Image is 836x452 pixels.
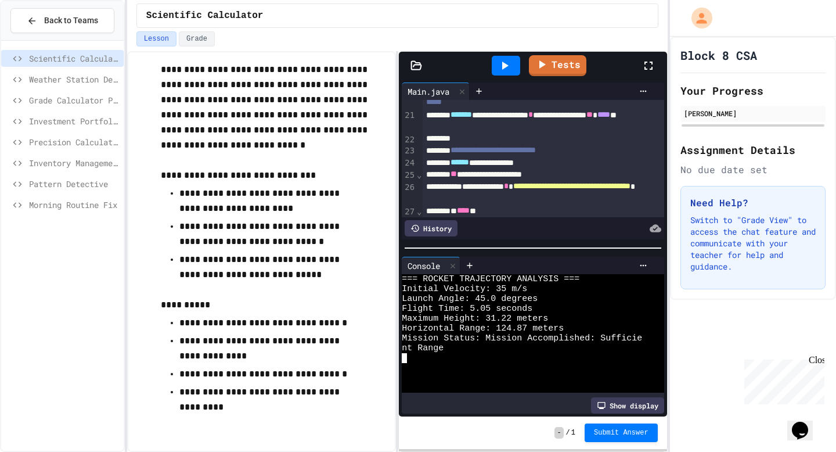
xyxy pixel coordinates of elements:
span: Horizontal Range: 124.87 meters [402,324,564,333]
div: 25 [402,170,416,182]
div: 23 [402,145,416,157]
div: Console [402,257,460,274]
span: Weather Station Debugger [29,73,119,85]
div: No due date set [680,163,826,177]
span: / [566,428,570,437]
h2: Assignment Details [680,142,826,158]
span: Fold line [416,207,422,216]
span: Precision Calculator System [29,136,119,148]
span: 1 [571,428,575,437]
span: Investment Portfolio Tracker [29,115,119,127]
div: Show display [591,397,664,414]
span: === ROCKET TRAJECTORY ANALYSIS === [402,274,579,284]
div: History [405,220,457,236]
span: Scientific Calculator [29,52,119,64]
div: My Account [679,5,715,31]
button: Lesson [136,31,176,46]
span: Pattern Detective [29,178,119,190]
span: Maximum Height: 31.22 meters [402,314,548,324]
h2: Your Progress [680,82,826,99]
span: Initial Velocity: 35 m/s [402,284,527,294]
button: Submit Answer [585,424,658,442]
h3: Need Help? [690,196,816,210]
iframe: chat widget [787,406,824,440]
div: 27 [402,206,416,218]
div: [PERSON_NAME] [684,108,822,119]
span: nt Range [402,343,444,353]
span: Submit Answer [594,428,648,437]
div: Main.java [402,82,470,100]
span: Inventory Management System [29,157,119,169]
button: Back to Teams [10,8,114,33]
div: 24 [402,157,416,170]
span: Launch Angle: 45.0 degrees [402,294,538,304]
div: Main.java [402,85,455,98]
div: 22 [402,134,416,146]
span: Scientific Calculator [146,9,264,23]
div: 26 [402,182,416,206]
div: Console [402,260,446,272]
h1: Block 8 CSA [680,47,757,63]
span: Flight Time: 5.05 seconds [402,304,532,314]
iframe: chat widget [740,355,824,404]
span: Grade Calculator Pro [29,94,119,106]
div: Chat with us now!Close [5,5,80,74]
a: Tests [529,55,586,76]
div: 21 [402,110,416,134]
span: Back to Teams [44,15,98,27]
span: Fold line [416,170,422,180]
span: Mission Status: Mission Accomplished: Sufficie [402,333,642,343]
span: - [554,427,563,439]
p: Switch to "Grade View" to access the chat feature and communicate with your teacher for help and ... [690,214,816,272]
button: Grade [179,31,215,46]
span: Morning Routine Fix [29,199,119,211]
